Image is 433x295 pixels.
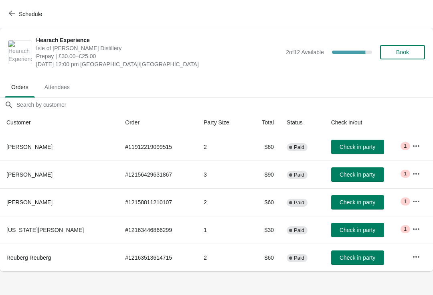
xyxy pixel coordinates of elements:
[340,171,375,178] span: Check in party
[380,45,425,59] button: Book
[197,216,248,244] td: 1
[404,198,407,205] span: 1
[119,133,197,161] td: # 11912219099515
[36,36,282,44] span: Hearach Experience
[36,60,282,68] span: [DATE] 12:00 pm [GEOGRAPHIC_DATA]/[GEOGRAPHIC_DATA]
[340,227,375,233] span: Check in party
[248,244,280,271] td: $60
[286,49,324,55] span: 2 of 12 Available
[248,133,280,161] td: $60
[119,188,197,216] td: # 12158811210107
[197,188,248,216] td: 2
[6,227,84,233] span: [US_STATE][PERSON_NAME]
[331,223,384,237] button: Check in party
[197,161,248,188] td: 3
[36,44,282,52] span: Isle of [PERSON_NAME] Distillery
[294,172,304,178] span: Paid
[38,80,76,94] span: Attendees
[331,167,384,182] button: Check in party
[248,188,280,216] td: $60
[197,244,248,271] td: 2
[8,41,32,64] img: Hearach Experience
[404,226,407,232] span: 1
[4,7,49,21] button: Schedule
[294,227,304,234] span: Paid
[331,250,384,265] button: Check in party
[36,52,282,60] span: Prepay | £30.00–£25.00
[294,255,304,261] span: Paid
[340,199,375,205] span: Check in party
[294,199,304,206] span: Paid
[6,144,53,150] span: [PERSON_NAME]
[248,216,280,244] td: $30
[331,195,384,210] button: Check in party
[119,216,197,244] td: # 12163446866299
[197,112,248,133] th: Party Size
[119,244,197,271] td: # 12163513614715
[396,49,409,55] span: Book
[331,140,384,154] button: Check in party
[340,254,375,261] span: Check in party
[16,98,433,112] input: Search by customer
[119,161,197,188] td: # 12156429631867
[19,11,42,17] span: Schedule
[248,112,280,133] th: Total
[119,112,197,133] th: Order
[294,144,304,151] span: Paid
[6,199,53,205] span: [PERSON_NAME]
[6,254,51,261] span: Reuberg Reuberg
[404,171,407,177] span: 1
[5,80,35,94] span: Orders
[325,112,406,133] th: Check in/out
[197,133,248,161] td: 2
[6,171,53,178] span: [PERSON_NAME]
[340,144,375,150] span: Check in party
[280,112,325,133] th: Status
[404,143,407,149] span: 1
[248,161,280,188] td: $90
